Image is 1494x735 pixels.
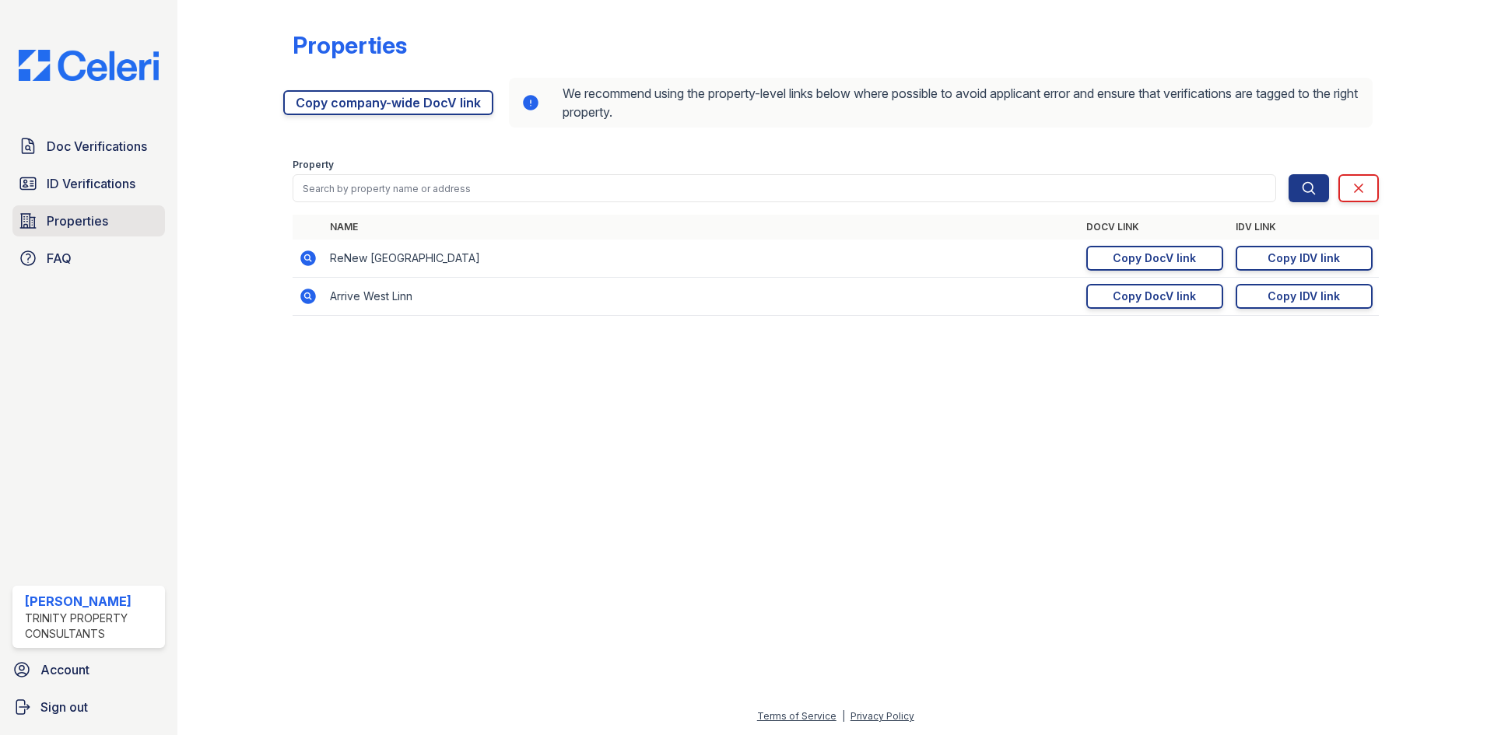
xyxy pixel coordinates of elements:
th: IDV Link [1229,215,1379,240]
a: Copy company-wide DocV link [283,90,493,115]
td: ReNew [GEOGRAPHIC_DATA] [324,240,1080,278]
a: Privacy Policy [850,710,914,722]
div: We recommend using the property-level links below where possible to avoid applicant error and ens... [509,78,1373,128]
div: Copy DocV link [1113,289,1196,304]
label: Property [293,159,334,171]
span: Properties [47,212,108,230]
span: FAQ [47,249,72,268]
a: Doc Verifications [12,131,165,162]
img: CE_Logo_Blue-a8612792a0a2168367f1c8372b55b34899dd931a85d93a1a3d3e32e68fde9ad4.png [6,50,171,81]
th: DocV Link [1080,215,1229,240]
a: FAQ [12,243,165,274]
div: Trinity Property Consultants [25,611,159,642]
div: Properties [293,31,407,59]
span: Sign out [40,698,88,716]
a: Copy IDV link [1236,284,1373,309]
div: Copy IDV link [1268,250,1340,266]
div: [PERSON_NAME] [25,592,159,611]
span: ID Verifications [47,174,135,193]
input: Search by property name or address [293,174,1276,202]
span: Account [40,660,89,679]
a: Terms of Service [757,710,836,722]
th: Name [324,215,1080,240]
a: Sign out [6,691,171,723]
a: Account [6,654,171,685]
span: Doc Verifications [47,137,147,156]
td: Arrive West Linn [324,278,1080,316]
a: Copy IDV link [1236,246,1373,271]
div: | [842,710,845,722]
a: Copy DocV link [1086,284,1223,309]
a: Properties [12,205,165,236]
a: Copy DocV link [1086,246,1223,271]
a: ID Verifications [12,168,165,199]
div: Copy DocV link [1113,250,1196,266]
div: Copy IDV link [1268,289,1340,304]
